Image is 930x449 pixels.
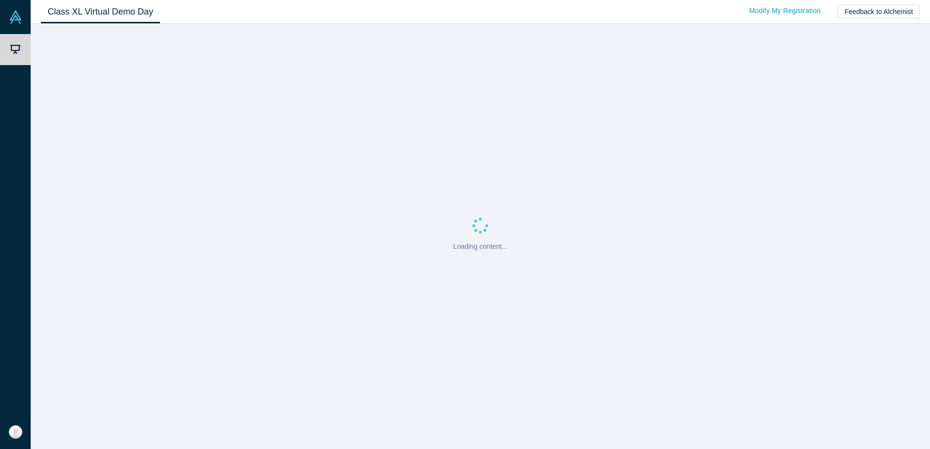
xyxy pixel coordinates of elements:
[739,2,831,19] a: Modify My Registration
[9,425,22,439] img: Josh Just's Account
[41,0,160,23] a: Class XL Virtual Demo Day
[453,242,507,252] p: Loading content...
[838,5,920,18] button: Feedback to Alchemist
[9,10,22,24] img: Alchemist Vault Logo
